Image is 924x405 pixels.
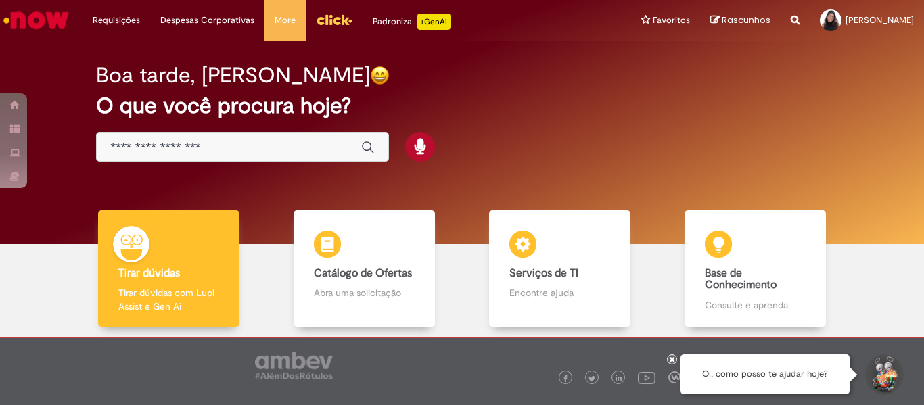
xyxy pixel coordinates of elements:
[705,266,777,292] b: Base de Conhecimento
[562,375,569,382] img: logo_footer_facebook.png
[314,266,412,280] b: Catálogo de Ofertas
[846,14,914,26] span: [PERSON_NAME]
[616,375,622,383] img: logo_footer_linkedin.png
[96,64,370,87] h2: Boa tarde, [PERSON_NAME]
[638,368,655,386] img: logo_footer_youtube.png
[160,14,254,27] span: Despesas Corporativas
[657,210,853,327] a: Base de Conhecimento Consulte e aprenda
[863,354,904,395] button: Iniciar Conversa de Suporte
[710,14,770,27] a: Rascunhos
[417,14,451,30] p: +GenAi
[314,286,415,300] p: Abra uma solicitação
[509,286,611,300] p: Encontre ajuda
[680,354,850,394] div: Oi, como posso te ajudar hoje?
[93,14,140,27] span: Requisições
[96,94,828,118] h2: O que você procura hoje?
[722,14,770,26] span: Rascunhos
[118,266,180,280] b: Tirar dúvidas
[316,9,352,30] img: click_logo_yellow_360x200.png
[373,14,451,30] div: Padroniza
[653,14,690,27] span: Favoritos
[71,210,267,327] a: Tirar dúvidas Tirar dúvidas com Lupi Assist e Gen Ai
[370,66,390,85] img: happy-face.png
[588,375,595,382] img: logo_footer_twitter.png
[118,286,220,313] p: Tirar dúvidas com Lupi Assist e Gen Ai
[462,210,657,327] a: Serviços de TI Encontre ajuda
[705,298,806,312] p: Consulte e aprenda
[255,352,333,379] img: logo_footer_ambev_rotulo_gray.png
[509,266,578,280] b: Serviços de TI
[267,210,462,327] a: Catálogo de Ofertas Abra uma solicitação
[668,371,680,383] img: logo_footer_workplace.png
[1,7,71,34] img: ServiceNow
[275,14,296,27] span: More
